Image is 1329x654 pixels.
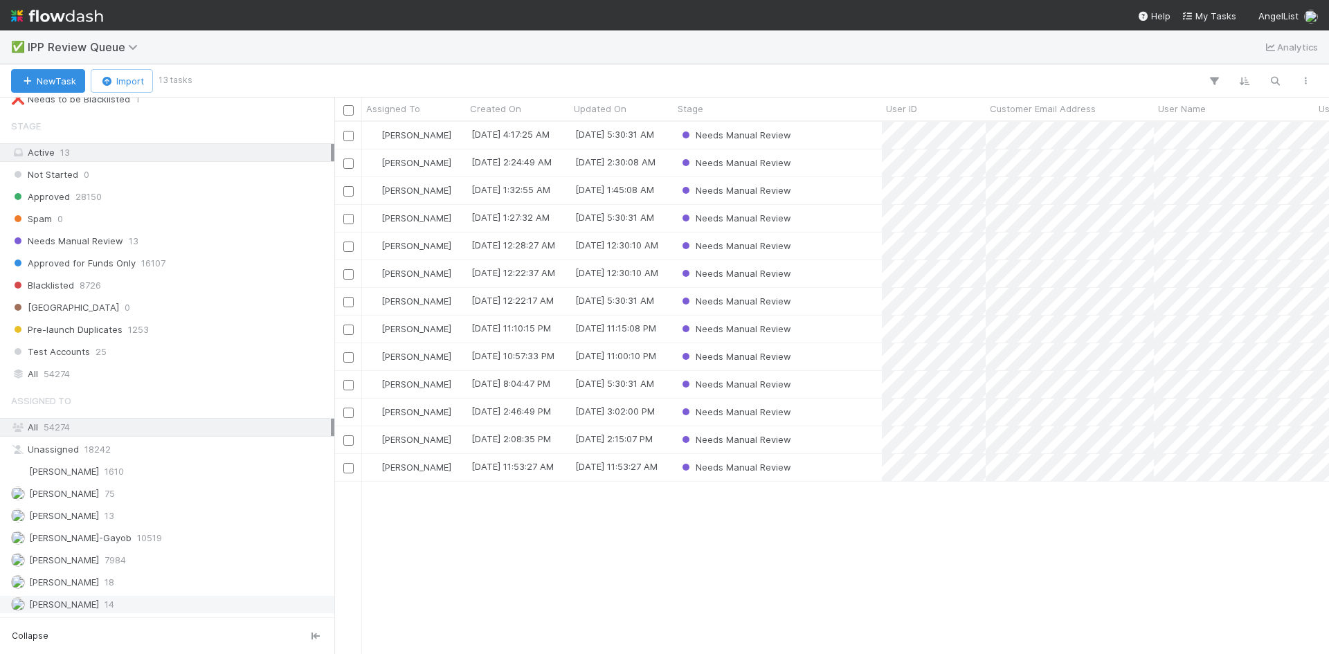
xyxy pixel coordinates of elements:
[381,240,451,251] span: [PERSON_NAME]
[1182,9,1236,23] a: My Tasks
[679,129,791,140] span: Needs Manual Review
[368,405,451,419] div: [PERSON_NAME]
[137,529,162,547] span: 10519
[381,406,451,417] span: [PERSON_NAME]
[1158,102,1206,116] span: User Name
[343,214,354,224] input: Toggle Row Selected
[368,460,451,474] div: [PERSON_NAME]
[679,211,791,225] div: Needs Manual Review
[11,387,71,415] span: Assigned To
[11,343,90,361] span: Test Accounts
[11,419,331,436] div: All
[679,185,791,196] span: Needs Manual Review
[886,102,917,116] span: User ID
[368,239,451,253] div: [PERSON_NAME]
[44,421,70,433] span: 54274
[105,574,114,591] span: 18
[575,183,654,197] div: [DATE] 1:45:08 AM
[679,406,791,417] span: Needs Manual Review
[1182,10,1236,21] span: My Tasks
[575,349,656,363] div: [DATE] 11:00:10 PM
[381,212,451,224] span: [PERSON_NAME]
[129,233,138,250] span: 13
[343,408,354,418] input: Toggle Row Selected
[1258,10,1299,21] span: AngelList
[29,554,99,565] span: [PERSON_NAME]
[471,460,554,473] div: [DATE] 11:53:27 AM
[29,532,132,543] span: [PERSON_NAME]-Gayob
[471,183,550,197] div: [DATE] 1:32:55 AM
[471,266,555,280] div: [DATE] 12:22:37 AM
[575,266,658,280] div: [DATE] 12:30:10 AM
[343,297,354,307] input: Toggle Row Selected
[11,441,331,458] div: Unassigned
[575,155,656,169] div: [DATE] 2:30:08 AM
[11,509,25,523] img: avatar_1a1d5361-16dd-4910-a949-020dcd9f55a3.png
[11,255,136,272] span: Approved for Funds Only
[679,156,791,170] div: Needs Manual Review
[343,158,354,169] input: Toggle Row Selected
[368,351,379,362] img: avatar_0c8687a4-28be-40e9-aba5-f69283dcd0e7.png
[368,185,379,196] img: avatar_0c8687a4-28be-40e9-aba5-f69283dcd0e7.png
[368,157,379,168] img: avatar_1a1d5361-16dd-4910-a949-020dcd9f55a3.png
[679,128,791,142] div: Needs Manual Review
[44,365,70,383] span: 54274
[368,349,451,363] div: [PERSON_NAME]
[679,460,791,474] div: Needs Manual Review
[29,599,99,610] span: [PERSON_NAME]
[471,321,551,335] div: [DATE] 11:10:15 PM
[80,277,101,294] span: 8726
[679,322,791,336] div: Needs Manual Review
[343,380,354,390] input: Toggle Row Selected
[11,93,25,105] span: ❌
[368,434,379,445] img: avatar_0c8687a4-28be-40e9-aba5-f69283dcd0e7.png
[368,129,379,140] img: avatar_0c8687a4-28be-40e9-aba5-f69283dcd0e7.png
[29,576,99,588] span: [PERSON_NAME]
[343,435,354,446] input: Toggle Row Selected
[575,460,658,473] div: [DATE] 11:53:27 AM
[343,463,354,473] input: Toggle Row Selected
[575,404,655,418] div: [DATE] 3:02:00 PM
[1263,39,1318,55] a: Analytics
[368,323,379,334] img: avatar_1a1d5361-16dd-4910-a949-020dcd9f55a3.png
[381,296,451,307] span: [PERSON_NAME]
[679,239,791,253] div: Needs Manual Review
[368,294,451,308] div: [PERSON_NAME]
[11,299,119,316] span: [GEOGRAPHIC_DATA]
[11,91,130,108] div: Needs to be Blacklisted
[471,210,550,224] div: [DATE] 1:27:32 AM
[11,553,25,567] img: avatar_cd4e5e5e-3003-49e5-bc76-fd776f359de9.png
[1137,9,1170,23] div: Help
[368,268,379,279] img: avatar_0c8687a4-28be-40e9-aba5-f69283dcd0e7.png
[679,351,791,362] span: Needs Manual Review
[381,351,451,362] span: [PERSON_NAME]
[381,185,451,196] span: [PERSON_NAME]
[57,210,63,228] span: 0
[11,321,123,338] span: Pre-launch Duplicates
[11,365,331,383] div: All
[368,156,451,170] div: [PERSON_NAME]
[29,466,99,477] span: [PERSON_NAME]
[471,155,552,169] div: [DATE] 2:24:49 AM
[11,233,123,250] span: Needs Manual Review
[1304,10,1318,24] img: avatar_0c8687a4-28be-40e9-aba5-f69283dcd0e7.png
[343,325,354,335] input: Toggle Row Selected
[11,464,25,478] img: avatar_ac83cd3a-2de4-4e8f-87db-1b662000a96d.png
[343,186,354,197] input: Toggle Row Selected
[368,406,379,417] img: avatar_1a1d5361-16dd-4910-a949-020dcd9f55a3.png
[575,210,654,224] div: [DATE] 5:30:31 AM
[128,321,149,338] span: 1253
[368,240,379,251] img: avatar_1a1d5361-16dd-4910-a949-020dcd9f55a3.png
[84,166,89,183] span: 0
[368,377,451,391] div: [PERSON_NAME]
[105,507,114,525] span: 13
[575,127,654,141] div: [DATE] 5:30:31 AM
[11,4,103,28] img: logo-inverted-e16ddd16eac7371096b0.svg
[96,343,107,361] span: 25
[679,405,791,419] div: Needs Manual Review
[91,69,153,93] button: Import
[11,487,25,500] img: avatar_73a733c5-ce41-4a22-8c93-0dca612da21e.png
[381,462,451,473] span: [PERSON_NAME]
[679,433,791,446] div: Needs Manual Review
[11,531,25,545] img: avatar_45aa71e2-cea6-4b00-9298-a0421aa61a2d.png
